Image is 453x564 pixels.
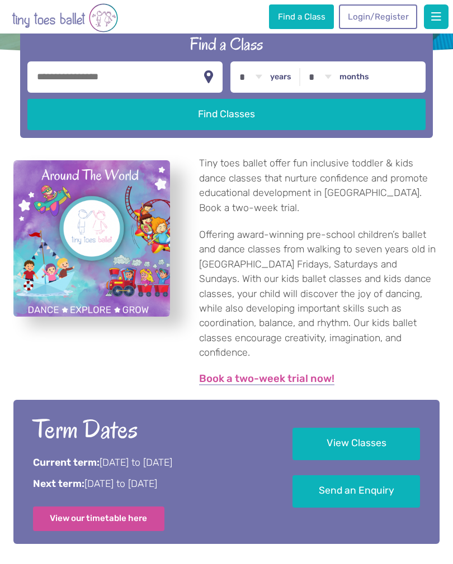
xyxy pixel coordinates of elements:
[12,2,118,34] img: tiny toes ballet
[199,227,439,360] p: Offering award-winning pre-school children’s ballet and dance classes from walking to seven years...
[292,428,421,461] a: View Classes
[269,4,334,29] a: Find a Class
[33,456,263,470] p: [DATE] to [DATE]
[13,160,170,317] a: View full-size image
[199,156,439,215] p: Tiny toes ballet offer fun inclusive toddler & kids dance classes that nurture confidence and pro...
[33,477,263,491] p: [DATE] to [DATE]
[339,72,369,82] label: months
[27,33,426,55] h2: Find a Class
[33,457,100,468] strong: Current term:
[33,478,84,489] strong: Next term:
[27,99,426,130] button: Find Classes
[292,475,421,508] a: Send an Enquiry
[33,506,165,531] a: View our timetable here
[339,4,417,29] a: Login/Register
[33,413,263,447] h2: Term Dates
[270,72,291,82] label: years
[199,374,334,385] a: Book a two-week trial now!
